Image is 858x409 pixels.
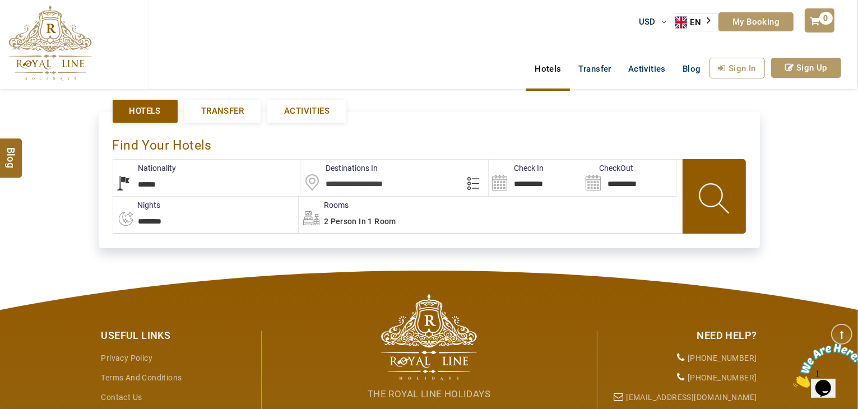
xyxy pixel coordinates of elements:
aside: Language selected: English [675,13,718,31]
a: Sign In [709,58,765,78]
span: 0 [819,12,833,25]
div: Useful Links [101,328,253,343]
a: Check next image [815,89,858,194]
a: [EMAIL_ADDRESS][DOMAIN_NAME] [626,393,757,402]
a: 0 [805,8,834,32]
a: Blog [674,58,709,80]
img: The Royal Line Holidays [381,294,477,380]
li: [PHONE_NUMBER] [606,348,757,368]
span: Blog [683,64,701,74]
label: CheckOut [582,162,633,174]
label: Check In [489,162,544,174]
span: Hotels [129,105,161,117]
a: Activities [267,100,346,123]
div: Need Help? [606,328,757,343]
span: 2 Person in 1 Room [324,217,396,226]
a: Contact Us [101,393,142,402]
a: EN [675,14,718,31]
a: Terms and Conditions [101,373,182,382]
iframe: chat widget [789,339,858,392]
label: nights [113,199,161,211]
a: Check next prev [26,89,69,194]
label: Destinations In [300,162,378,174]
a: Hotels [113,100,178,123]
a: My Booking [718,12,794,31]
a: Transfer [570,58,620,80]
span: USD [639,17,656,27]
label: Rooms [299,199,349,211]
a: Sign Up [771,58,841,78]
input: Search [489,160,582,196]
li: [PHONE_NUMBER] [606,368,757,388]
div: Language [675,13,718,31]
span: Transfer [201,105,244,117]
a: Hotels [526,58,569,80]
span: The Royal Line Holidays [368,388,490,399]
img: Chat attention grabber [4,4,74,49]
span: 1 [4,4,9,14]
div: Find Your Hotels [113,126,746,159]
a: Transfer [184,100,261,123]
input: Search [582,160,676,196]
span: Blog [4,147,18,156]
a: Activities [620,58,674,80]
a: Privacy Policy [101,354,153,362]
span: Activities [284,105,330,117]
label: Nationality [113,162,177,174]
img: The Royal Line Holidays [8,5,92,81]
